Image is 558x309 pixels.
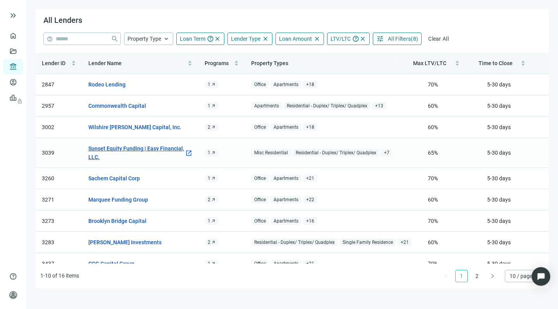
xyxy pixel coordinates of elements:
td: 3283 [36,232,82,253]
span: Apartments [270,123,301,131]
li: Next Page [486,270,499,282]
span: 1 [208,218,210,224]
span: Residential - Duplex/ Triplex/ Quadplex [293,149,379,157]
span: Lender ID [42,60,65,66]
span: help [47,36,53,42]
span: arrow_outward [211,150,216,155]
span: Office [251,217,269,225]
td: 3002 [36,117,82,138]
a: 1 [456,270,467,282]
td: 3437 [36,253,82,274]
span: Lender Type [231,36,260,42]
span: + 13 [372,102,386,110]
span: + 16 [303,217,317,225]
td: 5-30 days [466,74,532,95]
span: 1 [208,150,210,156]
a: Wilshire [PERSON_NAME] Capital, Inc. [88,123,181,131]
span: Apartments [251,102,282,110]
td: 3271 [36,189,82,211]
span: + 22 [303,196,317,204]
span: arrow_outward [211,176,216,181]
span: All Filters [388,36,411,42]
a: Rodeo Lending [88,80,126,89]
a: Brooklyn Bridge Capital [88,217,146,225]
td: 5-30 days [466,138,532,168]
span: left [444,274,448,278]
span: 70 % [428,81,438,88]
span: person [9,291,17,299]
span: Loan Term [180,36,205,42]
span: All Lenders [43,16,82,25]
span: Lender Name [88,60,122,66]
button: tuneAll Filters(8) [373,33,422,45]
span: close [262,35,269,42]
span: Apartments [270,174,301,183]
a: [PERSON_NAME] Investments [88,238,162,247]
span: 2 [208,197,210,203]
button: left [440,270,452,282]
li: 1 [455,270,468,282]
span: ( 8 ) [411,36,418,42]
span: help [352,35,359,42]
td: 5-30 days [466,253,532,274]
td: 3273 [36,211,82,232]
div: Page Size [505,270,544,282]
span: arrow_outward [211,104,216,108]
a: Commonwealth Capital [88,102,146,110]
span: Apartments [270,260,301,268]
button: Clear All [425,33,452,45]
span: Property Type [127,36,161,42]
span: arrow_outward [211,240,216,245]
a: CCG Capital Group [88,259,134,268]
span: + 18 [303,123,317,131]
a: open_in_new [185,149,192,158]
span: + 7 [381,149,393,157]
span: keyboard_arrow_up [163,35,170,42]
span: + 18 [303,81,317,89]
span: 10 / page [510,270,539,282]
td: 5-30 days [466,168,532,189]
td: 5-30 days [466,211,532,232]
span: Loan Amount [279,36,312,42]
span: Clear All [428,36,449,42]
a: Sachem Capital Corp [88,174,140,183]
span: 2 [208,239,210,245]
span: Apartments [270,81,301,89]
span: Property Types [251,60,288,66]
span: arrow_outward [211,82,216,87]
span: 70 % [428,218,438,224]
span: 1 [208,261,210,267]
span: arrow_outward [211,261,216,266]
li: 2 [471,270,483,282]
span: 1 [208,81,210,88]
span: arrow_outward [211,197,216,202]
span: Office [251,174,269,183]
span: 60 % [428,197,438,203]
span: 70 % [428,175,438,181]
div: Open Intercom Messenger [532,267,550,286]
span: 70 % [428,261,438,267]
span: 60 % [428,103,438,109]
span: help [207,35,214,42]
span: Office [251,260,269,268]
span: + 21 [303,174,317,183]
li: 1-10 of 16 items [40,270,79,282]
span: arrow_outward [211,125,216,129]
span: 60 % [428,239,438,245]
span: Office [251,123,269,131]
td: 5-30 days [466,232,532,253]
span: Residential - Duplex/ Triplex/ Quadplex [284,102,370,110]
td: 3260 [36,168,82,189]
td: 3039 [36,138,82,168]
td: 2957 [36,95,82,117]
button: keyboard_double_arrow_right [9,11,18,20]
span: right [490,274,495,278]
span: close [214,35,221,42]
span: Apartments [270,217,301,225]
span: close [313,35,320,42]
a: Sunset Equity Funding | Easy Financial, LLC. [88,144,184,161]
span: Max LTV/LTC [413,60,446,66]
span: help [9,273,17,280]
span: Residential - Duplex/ Triplex/ Quadplex [251,238,338,247]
